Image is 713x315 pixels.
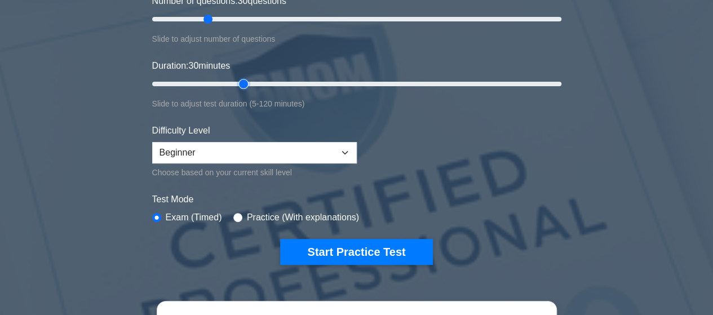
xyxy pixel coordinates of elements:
[152,193,561,206] label: Test Mode
[152,32,561,46] div: Slide to adjust number of questions
[152,166,357,179] div: Choose based on your current skill level
[152,124,210,137] label: Difficulty Level
[188,61,198,70] span: 30
[152,59,231,73] label: Duration: minutes
[247,211,359,224] label: Practice (With explanations)
[166,211,222,224] label: Exam (Timed)
[280,239,432,265] button: Start Practice Test
[152,97,561,110] div: Slide to adjust test duration (5-120 minutes)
